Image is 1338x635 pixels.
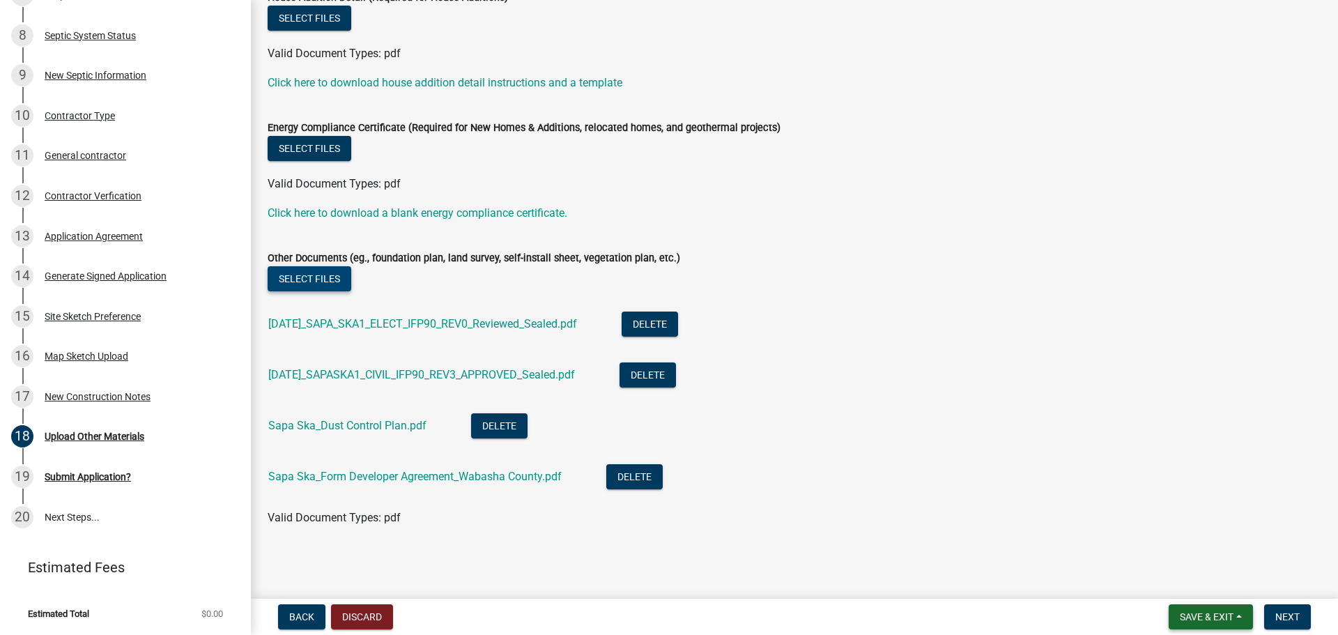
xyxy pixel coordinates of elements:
wm-modal-confirm: Delete Document [622,319,678,332]
div: Submit Application? [45,472,131,482]
div: 18 [11,425,33,447]
span: Estimated Total [28,609,89,618]
button: Delete [622,312,678,337]
span: Valid Document Types: pdf [268,47,401,60]
button: Delete [606,464,663,489]
div: 20 [11,506,33,528]
div: Contractor Type [45,111,115,121]
button: Select files [268,266,351,291]
a: Click here to download a blank energy compliance certificate. [268,206,567,220]
a: [DATE]_SAPASKA1_CIVIL_IFP90_REV3_APPROVED_Sealed.pdf [268,368,575,381]
div: 19 [11,466,33,488]
div: Site Sketch Preference [45,312,141,321]
div: Application Agreement [45,231,143,241]
div: 12 [11,185,33,207]
button: Discard [331,604,393,629]
div: 11 [11,144,33,167]
button: Save & Exit [1169,604,1253,629]
span: Back [289,611,314,622]
div: Generate Signed Application [45,271,167,281]
div: 9 [11,64,33,86]
a: Sapa Ska_Dust Control Plan.pdf [268,419,426,432]
wm-modal-confirm: Delete Document [606,471,663,484]
div: 8 [11,24,33,47]
div: 15 [11,305,33,328]
label: Energy Compliance Certificate (Required for New Homes & Additions, relocated homes, and geotherma... [268,123,780,133]
a: Click here to download house addition detail instructions and a template [268,76,622,89]
div: 10 [11,105,33,127]
span: Valid Document Types: pdf [268,511,401,524]
span: Valid Document Types: pdf [268,177,401,190]
button: Delete [620,362,676,388]
button: Next [1264,604,1311,629]
span: Save & Exit [1180,611,1233,622]
wm-modal-confirm: Delete Document [471,420,528,434]
button: Select files [268,6,351,31]
button: Delete [471,413,528,438]
div: 13 [11,225,33,247]
div: 17 [11,385,33,408]
label: Other Documents (eg., foundation plan, land survey, self-install sheet, vegetation plan, etc.) [268,254,680,263]
div: Septic System Status [45,31,136,40]
a: Sapa Ska_Form Developer Agreement_Wabasha County.pdf [268,470,562,483]
div: Contractor Verfication [45,191,141,201]
span: Next [1275,611,1300,622]
button: Back [278,604,325,629]
div: New Construction Notes [45,392,151,401]
button: Select files [268,136,351,161]
div: 14 [11,265,33,287]
div: General contractor [45,151,126,160]
div: Map Sketch Upload [45,351,128,361]
a: [DATE]_SAPA_SKA1_ELECT_IFP90_REV0_Reviewed_Sealed.pdf [268,317,577,330]
div: Upload Other Materials [45,431,144,441]
div: New Septic Information [45,70,146,80]
wm-modal-confirm: Delete Document [620,369,676,383]
a: Estimated Fees [11,553,229,581]
div: 16 [11,345,33,367]
span: $0.00 [201,609,223,618]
